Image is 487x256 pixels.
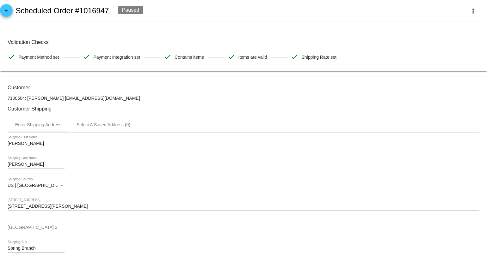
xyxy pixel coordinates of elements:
mat-icon: check [291,53,298,61]
mat-select: Shipping Country [8,183,65,188]
p: 7100504: [PERSON_NAME] [EMAIL_ADDRESS][DOMAIN_NAME] [8,96,479,101]
span: Shipping Rate set [301,51,336,64]
mat-icon: check [164,53,171,61]
mat-icon: check [83,53,90,61]
span: US | [GEOGRAPHIC_DATA] [8,183,64,188]
span: Items are valid [238,51,267,64]
mat-icon: arrow_back [3,8,10,16]
div: Enter Shipping Address [15,122,61,127]
input: Shipping City [8,246,65,251]
mat-icon: more_vert [469,7,477,15]
div: Select A Saved Address (0) [77,122,130,127]
input: Shipping Street 1 [8,204,479,209]
input: Shipping Last Name [8,162,65,167]
h3: Customer Shipping [8,106,479,112]
span: Payment Method set [18,51,59,64]
input: Shipping Street 2 [8,225,479,230]
input: Shipping First Name [8,141,65,146]
span: Payment Integration set [93,51,140,64]
h3: Customer [8,85,479,91]
mat-icon: check [228,53,235,61]
h3: Validation Checks [8,39,479,45]
h2: Scheduled Order #1016947 [15,6,109,15]
mat-icon: check [8,53,15,61]
div: Paused [118,6,143,14]
span: Contains items [175,51,204,64]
